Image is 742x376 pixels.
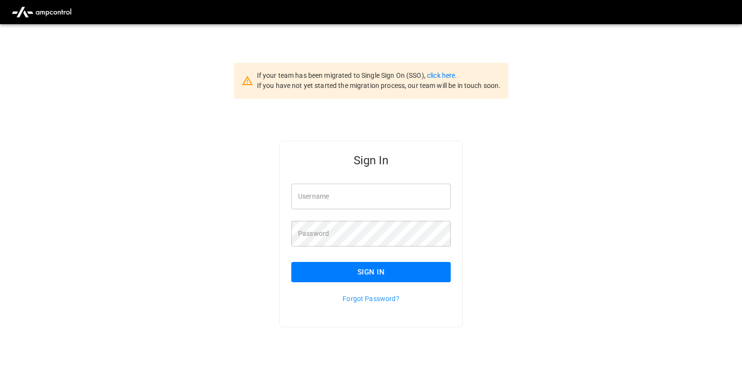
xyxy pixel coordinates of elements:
[427,72,457,79] a: click here.
[8,3,75,21] img: ampcontrol.io logo
[257,72,427,79] span: If your team has been migrated to Single Sign On (SSO),
[291,294,451,304] p: Forgot Password?
[257,82,501,89] span: If you have not yet started the migration process, our team will be in touch soon.
[291,153,451,168] h5: Sign In
[291,262,451,282] button: Sign In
